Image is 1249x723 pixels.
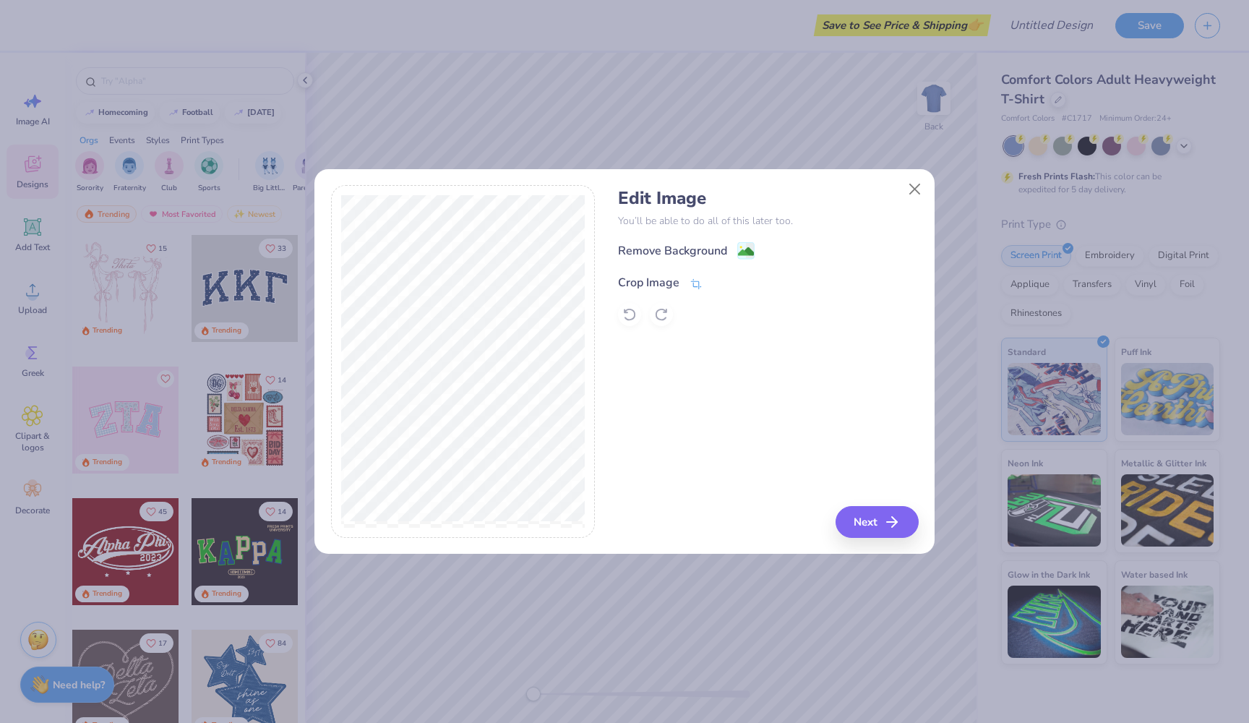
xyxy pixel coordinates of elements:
[901,175,929,202] button: Close
[618,274,679,291] div: Crop Image
[618,213,918,228] p: You’ll be able to do all of this later too.
[618,188,918,209] h4: Edit Image
[836,506,919,538] button: Next
[618,242,727,260] div: Remove Background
